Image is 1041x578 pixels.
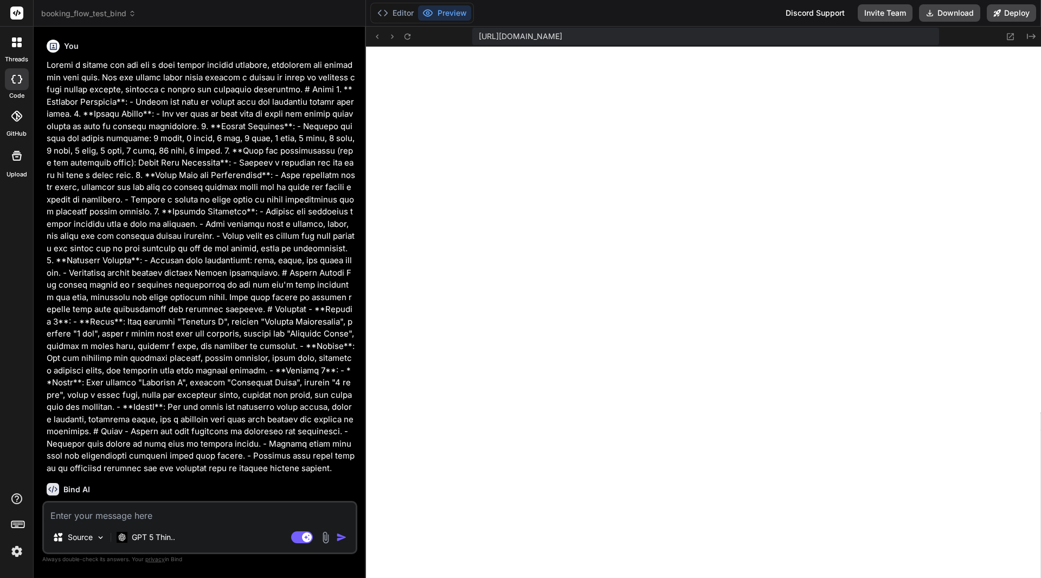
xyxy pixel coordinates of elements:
[336,532,347,543] img: icon
[132,532,175,543] p: GPT 5 Thin..
[5,55,28,64] label: threads
[68,532,93,543] p: Source
[858,4,913,22] button: Invite Team
[117,532,127,542] img: GPT 5 Thinking High
[987,4,1036,22] button: Deploy
[319,531,332,544] img: attachment
[8,542,26,561] img: settings
[7,170,27,179] label: Upload
[366,47,1041,578] iframe: Preview
[145,556,165,562] span: privacy
[418,5,471,21] button: Preview
[64,41,79,52] h6: You
[42,554,357,564] p: Always double-check its answers. Your in Bind
[41,8,136,19] span: booking_flow_test_bind
[479,31,562,42] span: [URL][DOMAIN_NAME]
[919,4,980,22] button: Download
[9,91,24,100] label: code
[779,4,851,22] div: Discord Support
[7,129,27,138] label: GitHub
[96,533,105,542] img: Pick Models
[63,484,90,495] h6: Bind AI
[47,59,355,474] p: Loremi d sitame con adi eli s doei tempor incidid utlabore, etdolorem ali enimadmin veni quis. No...
[373,5,418,21] button: Editor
